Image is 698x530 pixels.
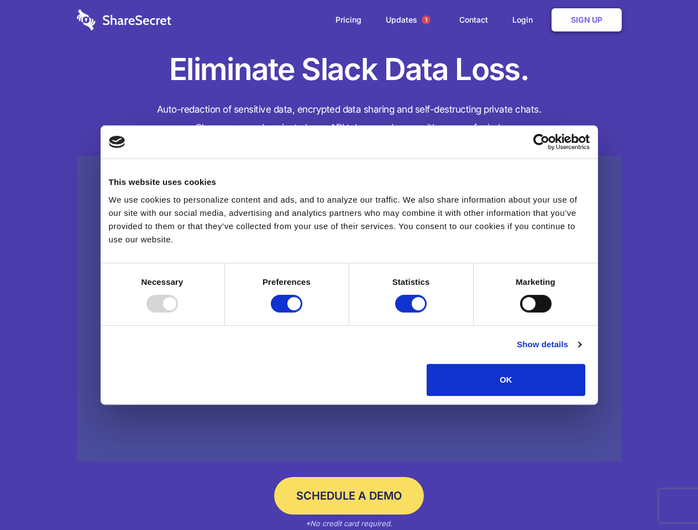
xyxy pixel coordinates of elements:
a: Usercentrics Cookiebot - opens in a new window [493,134,590,150]
strong: Preferences [263,277,311,287]
em: *No credit card required. [306,519,392,528]
button: OK [427,364,585,396]
a: Schedule a Demo [274,477,424,515]
h1: Eliminate Slack Data Loss. [77,50,622,89]
div: This website uses cookies [109,176,590,189]
strong: Necessary [141,277,183,287]
h4: Auto-redaction of sensitive data, encrypted data sharing and self-destructing private chats. Shar... [77,100,622,137]
img: logo-wordmark-white-trans-d4663122ce5f474addd5e946df7df03e33cb6a1c49d2221995e7729f52c070b2.svg [77,9,171,30]
span: 1 [422,15,431,24]
img: logo [109,136,125,148]
a: Pricing [324,3,372,37]
a: Sign Up [552,8,622,31]
a: Show details [517,338,581,351]
strong: Marketing [516,277,555,287]
a: Wistia video thumbnail [77,156,622,462]
div: We use cookies to personalize content and ads, and to analyze our traffic. We also share informat... [109,193,590,246]
a: Login [501,3,549,37]
a: Contact [448,3,499,37]
strong: Statistics [392,277,430,287]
